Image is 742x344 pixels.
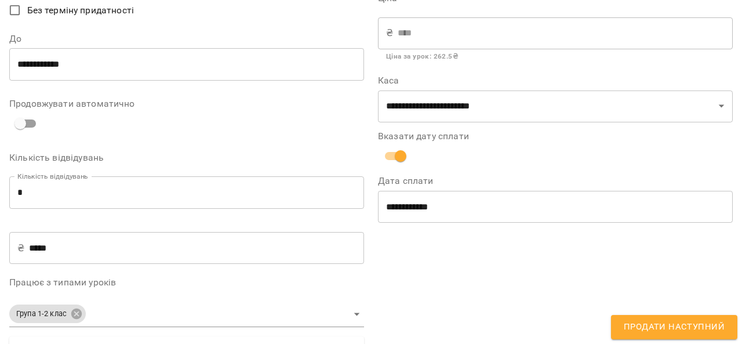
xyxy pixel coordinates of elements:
label: До [9,34,364,44]
div: Група 1-2 клас [9,305,86,323]
label: Вказати дату сплати [378,132,733,141]
span: Продати наступний [624,320,725,335]
p: ₴ [17,241,24,255]
p: ₴ [386,26,393,40]
span: Без терміну придатності [27,3,134,17]
label: Працює з типами уроків [9,278,364,287]
button: Продати наступний [611,315,737,339]
b: Ціна за урок : 262.5 ₴ [386,52,458,60]
label: Продовжувати автоматично [9,99,364,108]
label: Кількість відвідувань [9,153,364,162]
label: Дата сплати [378,176,733,186]
span: Група 1-2 клас [9,309,74,320]
div: Група 1-2 клас [9,301,364,327]
label: Каса [378,76,733,85]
